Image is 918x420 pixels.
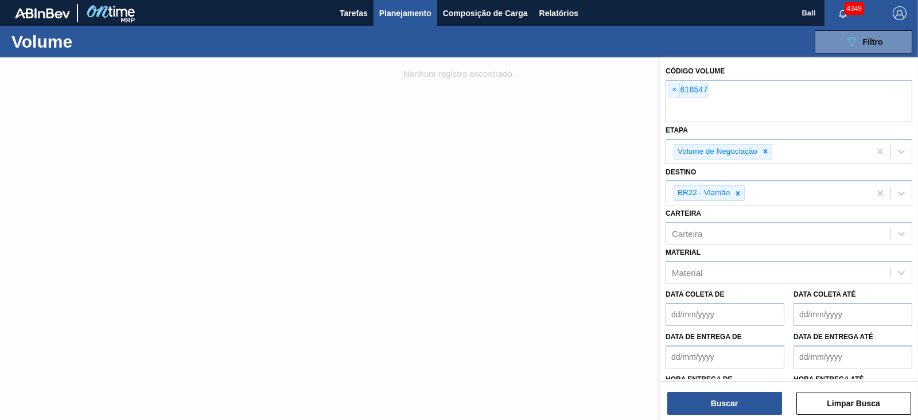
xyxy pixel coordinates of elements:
span: Tarefas [340,6,368,20]
label: Etapa [666,126,688,134]
div: Volume de Negociação [674,145,759,159]
img: Logout [893,6,907,20]
div: 616547 [668,83,708,98]
span: × [669,83,680,97]
label: Material [666,248,701,256]
label: Data coleta de [666,290,724,298]
input: dd/mm/yyyy [793,303,912,326]
label: Carteira [666,209,701,217]
span: Relatórios [539,6,578,20]
span: 4349 [844,2,864,15]
label: Destino [666,168,696,176]
label: Data de Entrega de [666,333,742,341]
div: BR22 - Viamão [674,186,732,200]
label: Data de Entrega até [793,333,873,341]
img: TNhmsLtSVTkK8tSr43FrP2fwEKptu5GPRR3wAAAABJRU5ErkJggg== [15,8,70,18]
input: dd/mm/yyyy [666,345,784,368]
input: dd/mm/yyyy [793,345,912,368]
button: Notificações [824,5,861,21]
label: Hora entrega até [793,371,912,388]
span: Composição de Carga [443,6,528,20]
div: Carteira [672,229,702,239]
label: Código Volume [666,67,725,75]
label: Hora entrega de [666,371,784,388]
span: Planejamento [379,6,431,20]
button: Filtro [815,30,912,53]
span: Filtro [863,37,883,46]
h1: Volume [11,35,178,48]
div: Material [672,267,702,277]
label: Data coleta até [793,290,855,298]
input: dd/mm/yyyy [666,303,784,326]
